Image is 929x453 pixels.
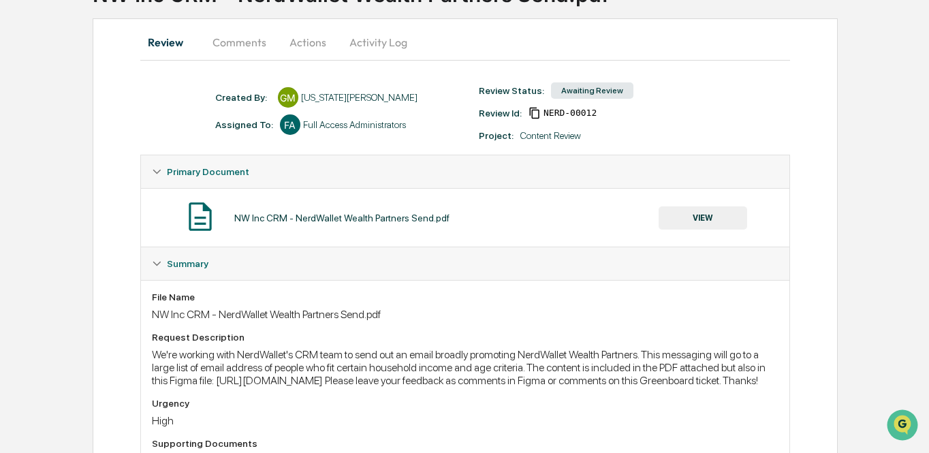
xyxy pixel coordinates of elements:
div: NW Inc CRM - NerdWallet Wealth Partners Send.pdf [152,308,779,321]
a: 🔎Data Lookup [8,192,91,217]
img: 1746055101610-c473b297-6a78-478c-a979-82029cc54cd1 [14,104,38,129]
button: Review [140,26,202,59]
div: Review Id: [479,108,522,119]
div: FA [280,114,300,135]
span: 536940bb-7fce-480b-a7a7-40030a06de5b [544,108,597,119]
button: Start new chat [232,108,248,125]
div: Assigned To: [215,119,273,130]
div: 🗄️ [99,173,110,184]
div: Request Description [152,332,779,343]
div: Urgency [152,398,779,409]
div: Created By: ‎ ‎ [215,92,271,103]
span: Data Lookup [27,198,86,211]
button: Activity Log [338,26,418,59]
div: Review Status: [479,85,544,96]
div: Project: [479,130,514,141]
div: Start new chat [46,104,223,118]
button: VIEW [659,206,747,230]
div: Primary Document [141,155,790,188]
span: Summary [167,258,208,269]
div: Summary [141,247,790,280]
div: Content Review [520,130,581,141]
div: Full Access Administrators [303,119,406,130]
div: Primary Document [141,188,790,247]
div: We're working with NerdWallet's CRM team to send out an email broadly promoting NerdWallet Wealth... [152,348,779,387]
div: Supporting Documents [152,438,779,449]
div: 🔎 [14,199,25,210]
a: Powered byPylon [96,230,165,241]
div: File Name [152,292,779,302]
p: How can we help? [14,29,248,50]
div: secondary tabs example [140,26,791,59]
a: 🖐️Preclearance [8,166,93,191]
div: High [152,414,779,427]
button: Comments [202,26,277,59]
span: Primary Document [167,166,249,177]
div: We're available if you need us! [46,118,172,129]
div: [US_STATE][PERSON_NAME] [301,92,418,103]
div: NW Inc CRM - NerdWallet Wealth Partners Send.pdf [234,213,450,223]
a: 🗄️Attestations [93,166,174,191]
img: Document Icon [183,200,217,234]
div: Awaiting Review [551,82,633,99]
span: Preclearance [27,172,88,185]
div: 🖐️ [14,173,25,184]
button: Actions [277,26,338,59]
span: Attestations [112,172,169,185]
iframe: Open customer support [885,408,922,445]
div: GM [278,87,298,108]
span: Pylon [136,231,165,241]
